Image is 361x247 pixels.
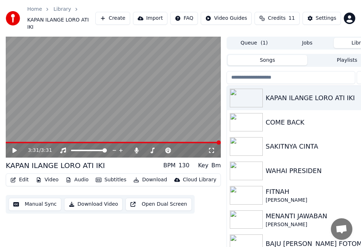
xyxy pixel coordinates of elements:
div: KAPAN ILANGE LORO ATI IKI [6,160,105,171]
button: FAQ [170,12,198,25]
div: Cloud Library [183,176,216,183]
div: / [28,147,45,154]
div: Settings [316,15,336,22]
button: Audio [63,175,91,185]
a: Library [53,6,71,13]
button: Download Video [64,198,123,211]
span: 3:31 [28,147,39,154]
a: Open chat [331,218,352,240]
div: 130 [179,161,190,170]
button: Jobs [281,38,334,48]
span: 3:31 [41,147,52,154]
button: Songs [228,55,307,65]
img: youka [6,11,20,25]
button: Subtitles [93,175,129,185]
span: KAPAN ILANGE LORO ATI IKI [27,17,95,31]
button: Edit [8,175,32,185]
button: Create [95,12,130,25]
button: Video [33,175,61,185]
span: 11 [289,15,295,22]
div: BPM [163,161,175,170]
button: Credits11 [255,12,299,25]
a: Home [27,6,42,13]
span: Credits [268,15,285,22]
span: ( 1 ) [261,39,268,47]
div: Bm [211,161,221,170]
nav: breadcrumb [27,6,95,31]
button: Settings [303,12,341,25]
button: Import [133,12,167,25]
button: Open Dual Screen [125,198,192,211]
button: Queue [228,38,281,48]
div: Key [198,161,208,170]
button: Manual Sync [9,198,61,211]
button: Video Guides [201,12,252,25]
button: Download [130,175,170,185]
